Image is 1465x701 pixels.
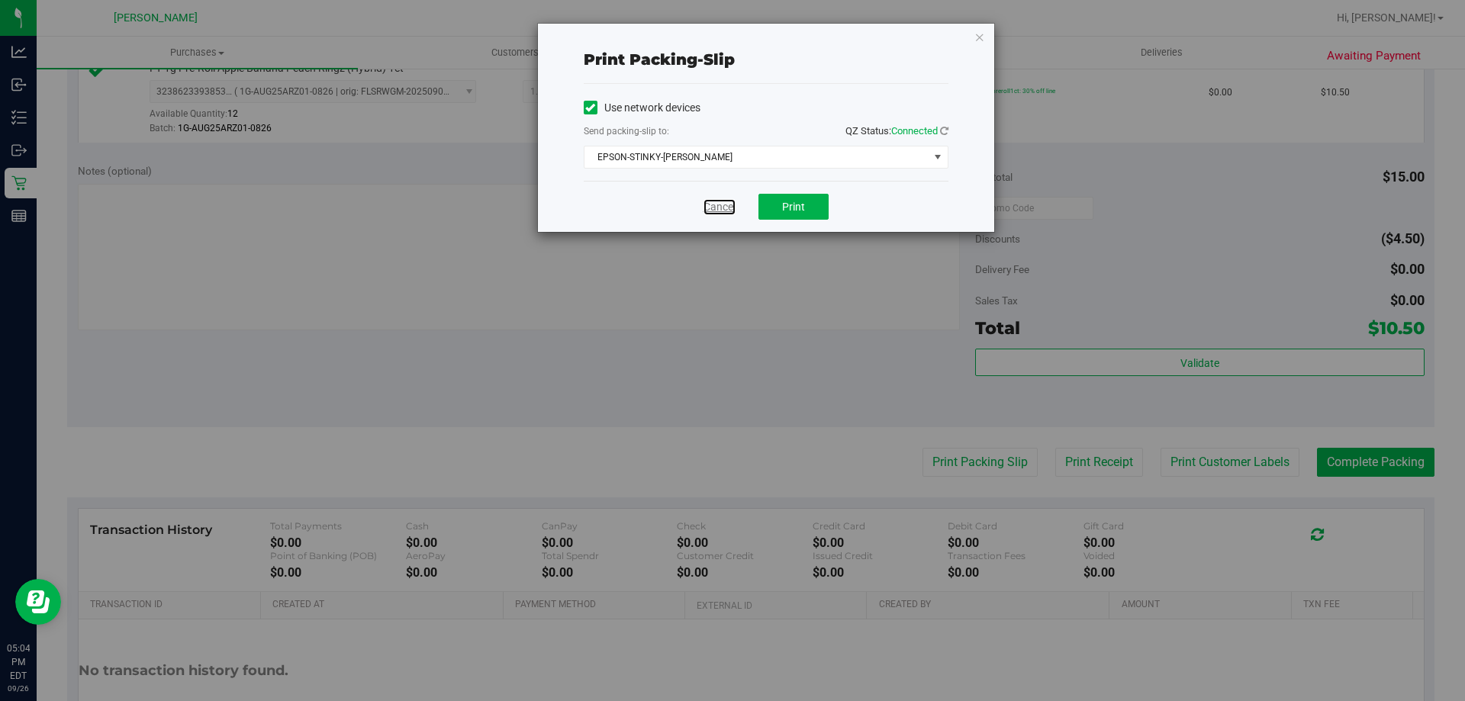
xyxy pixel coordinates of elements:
span: Connected [891,125,938,137]
label: Use network devices [584,100,700,116]
button: Print [758,194,829,220]
span: select [928,146,947,168]
span: EPSON-STINKY-[PERSON_NAME] [584,146,929,168]
iframe: Resource center [15,579,61,625]
label: Send packing-slip to: [584,124,669,138]
span: Print [782,201,805,213]
span: QZ Status: [845,125,948,137]
span: Print packing-slip [584,50,735,69]
a: Cancel [704,199,736,215]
